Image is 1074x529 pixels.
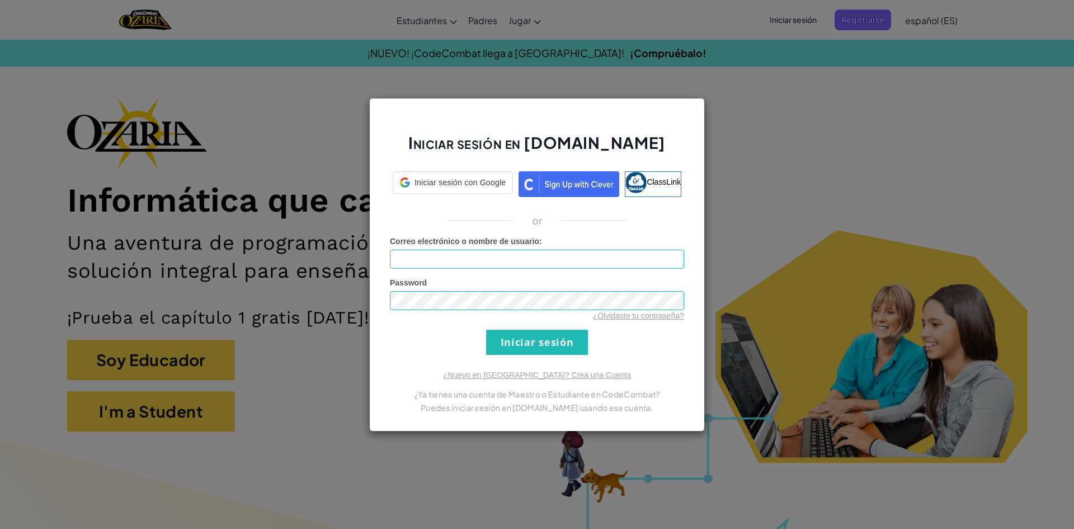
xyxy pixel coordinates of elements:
[443,371,631,380] a: ¿Nuevo en [GEOGRAPHIC_DATA]? Crea una Cuenta
[393,171,513,194] div: Iniciar sesión con Google
[486,330,588,355] input: Iniciar sesión
[390,132,684,165] h2: Iniciar sesión en [DOMAIN_NAME]
[647,177,681,186] span: ClassLink
[519,171,619,197] img: clever_sso_button@2x.png
[393,171,513,197] a: Iniciar sesión con Google
[390,237,539,246] span: Correo electrónico o nombre de usuario
[390,278,427,287] span: Password
[390,236,542,247] label: :
[532,214,543,227] p: or
[414,177,506,188] span: Iniciar sesión con Google
[390,387,684,401] p: ¿Ya tienes una cuenta de Maestro o Estudiante en CodeCombat?
[390,401,684,414] p: Puedes iniciar sesión en [DOMAIN_NAME] usando esa cuenta.
[593,311,684,320] a: ¿Olvidaste tu contraseña?
[625,172,647,193] img: classlink-logo-small.png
